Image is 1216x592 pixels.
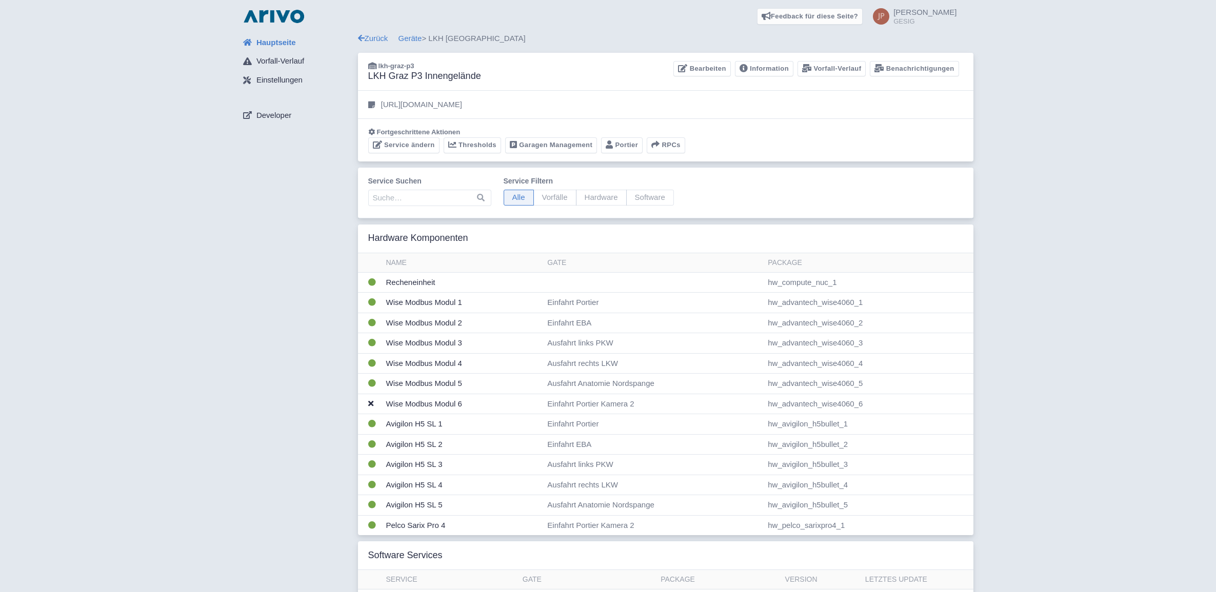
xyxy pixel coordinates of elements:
h3: LKH Graz P3 Innengelände [368,71,481,82]
a: Hauptseite [235,33,358,52]
span: Vorfälle [533,190,576,206]
a: [PERSON_NAME] GESIG [867,8,956,25]
td: hw_advantech_wise4060_1 [764,293,973,313]
a: Vorfall-Verlauf [798,61,866,77]
a: Vorfall-Verlauf [235,52,358,71]
span: Alle [504,190,534,206]
th: Letztes Update [861,570,956,589]
a: Benachrichtigungen [870,61,959,77]
td: Einfahrt Portier [543,293,764,313]
button: RPCs [647,137,685,153]
span: Software [626,190,674,206]
h3: Software Services [368,550,443,561]
td: hw_avigilon_h5bullet_3 [764,455,973,475]
td: Einfahrt Portier Kamera 2 [543,515,764,535]
span: lkh-graz-p3 [378,62,414,70]
a: Geräte [398,34,422,43]
a: Portier [601,137,643,153]
td: Wise Modbus Modul 4 [382,353,544,374]
a: Einstellungen [235,71,358,90]
td: Avigilon H5 SL 3 [382,455,544,475]
label: Service filtern [504,176,674,187]
td: Avigilon H5 SL 1 [382,414,544,435]
td: Ausfahrt rechts LKW [543,353,764,374]
td: hw_avigilon_h5bullet_1 [764,414,973,435]
td: hw_avigilon_h5bullet_4 [764,475,973,495]
td: Einfahrt EBA [543,313,764,333]
span: Einstellungen [256,74,303,86]
div: > LKH [GEOGRAPHIC_DATA] [358,33,973,45]
td: hw_compute_nuc_1 [764,272,973,293]
a: Garagen Management [505,137,597,153]
span: Developer [256,110,291,121]
td: hw_advantech_wise4060_5 [764,374,973,394]
h3: Hardware Komponenten [368,233,468,244]
span: Fortgeschrittene Aktionen [377,128,461,136]
td: Wise Modbus Modul 6 [382,394,544,414]
td: Avigilon H5 SL 2 [382,434,544,455]
input: Suche… [368,190,491,206]
td: hw_advantech_wise4060_4 [764,353,973,374]
img: logo [241,8,307,25]
span: Vorfall-Verlauf [256,55,304,67]
td: Ausfahrt links PKW [543,455,764,475]
td: Ausfahrt Anatomie Nordspange [543,374,764,394]
a: Zurück [358,34,388,43]
a: Thresholds [444,137,501,153]
a: Feedback für diese Seite? [757,8,863,25]
th: Gate [543,253,764,273]
span: [PERSON_NAME] [893,8,956,16]
td: Ausfahrt Anatomie Nordspange [543,495,764,516]
td: Wise Modbus Modul 3 [382,333,544,354]
p: [URL][DOMAIN_NAME] [381,99,462,111]
th: Version [781,570,861,589]
td: hw_advantech_wise4060_3 [764,333,973,354]
td: hw_avigilon_h5bullet_5 [764,495,973,516]
td: Einfahrt Portier [543,414,764,435]
th: Gate [519,570,656,589]
th: Package [656,570,781,589]
td: Einfahrt Portier Kamera 2 [543,394,764,414]
td: hw_advantech_wise4060_6 [764,394,973,414]
td: Ausfahrt links PKW [543,333,764,354]
th: Service [382,570,519,589]
a: Service ändern [368,137,440,153]
td: Recheneinheit [382,272,544,293]
td: Wise Modbus Modul 5 [382,374,544,394]
a: Bearbeiten [673,61,730,77]
td: Einfahrt EBA [543,434,764,455]
td: Pelco Sarix Pro 4 [382,515,544,535]
label: Service suchen [368,176,491,187]
td: hw_advantech_wise4060_2 [764,313,973,333]
td: Avigilon H5 SL 4 [382,475,544,495]
td: Wise Modbus Modul 1 [382,293,544,313]
td: Avigilon H5 SL 5 [382,495,544,516]
td: Ausfahrt rechts LKW [543,475,764,495]
small: GESIG [893,18,956,25]
span: Hardware [576,190,627,206]
a: Developer [235,106,358,125]
th: Package [764,253,973,273]
th: Name [382,253,544,273]
span: Hauptseite [256,37,296,49]
td: hw_pelco_sarixpro4_1 [764,515,973,535]
a: Information [735,61,793,77]
td: Wise Modbus Modul 2 [382,313,544,333]
td: hw_avigilon_h5bullet_2 [764,434,973,455]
